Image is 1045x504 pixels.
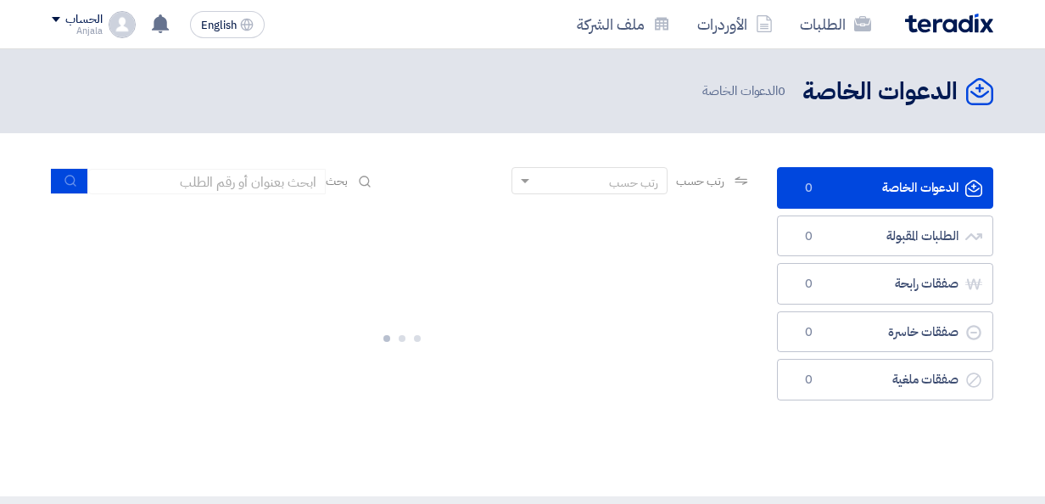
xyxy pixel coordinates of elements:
[777,263,993,305] a: صفقات رابحة0
[563,4,684,44] a: ملف الشركة
[676,172,724,190] span: رتب حسب
[777,216,993,257] a: الطلبات المقبولة0
[88,169,326,194] input: ابحث بعنوان أو رقم الطلب
[798,180,819,197] span: 0
[52,26,102,36] div: Anjala
[702,81,789,101] span: الدعوات الخاصة
[777,311,993,353] a: صفقات خاسرة0
[326,172,348,190] span: بحث
[65,13,102,27] div: الحساب
[201,20,237,31] span: English
[798,228,819,245] span: 0
[684,4,786,44] a: الأوردرات
[777,167,993,209] a: الدعوات الخاصة0
[798,372,819,389] span: 0
[798,324,819,341] span: 0
[777,359,993,400] a: صفقات ملغية0
[109,11,136,38] img: profile_test.png
[905,14,993,33] img: Teradix logo
[190,11,265,38] button: English
[786,4,885,44] a: الطلبات
[609,174,658,192] div: رتب حسب
[778,81,785,100] span: 0
[798,276,819,293] span: 0
[802,76,958,109] h2: الدعوات الخاصة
